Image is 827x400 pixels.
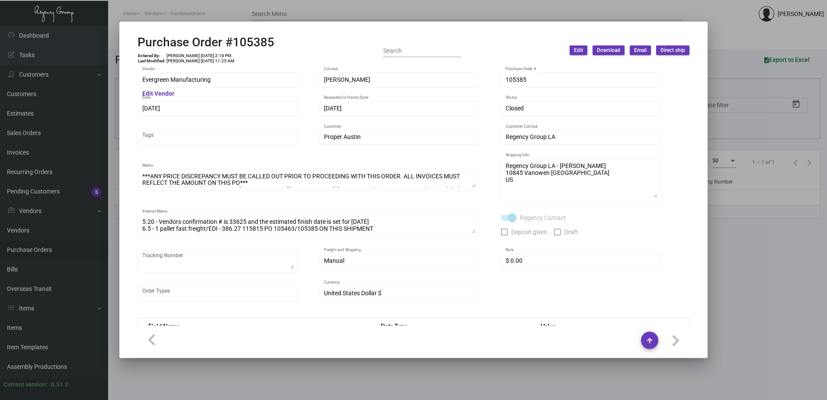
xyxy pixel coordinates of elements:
td: Entered By: [138,53,166,58]
span: Closed [506,105,524,112]
span: Direct ship [660,47,685,54]
span: Email [634,47,647,54]
div: 0.51.2 [51,380,68,389]
button: Download [593,45,625,55]
h2: Purchase Order #105385 [138,35,274,50]
mat-hint: Edit Vendor [142,90,174,97]
span: Edit [574,47,583,54]
td: [PERSON_NAME] [DATE] 2:18 PM [166,53,235,58]
span: Draft [564,227,578,237]
th: Field Name [138,318,372,333]
th: Data Type [372,318,532,333]
div: Current version: [3,380,48,389]
span: Regency Contact [520,213,566,223]
span: Download [597,47,620,54]
td: [PERSON_NAME] [DATE] 11:25 AM [166,58,235,64]
span: Deposit given [511,227,547,237]
button: Direct ship [656,45,689,55]
button: Edit [570,45,587,55]
td: Last Modified: [138,58,166,64]
th: Value [532,318,689,333]
span: Manual [324,257,344,264]
button: Email [630,45,651,55]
